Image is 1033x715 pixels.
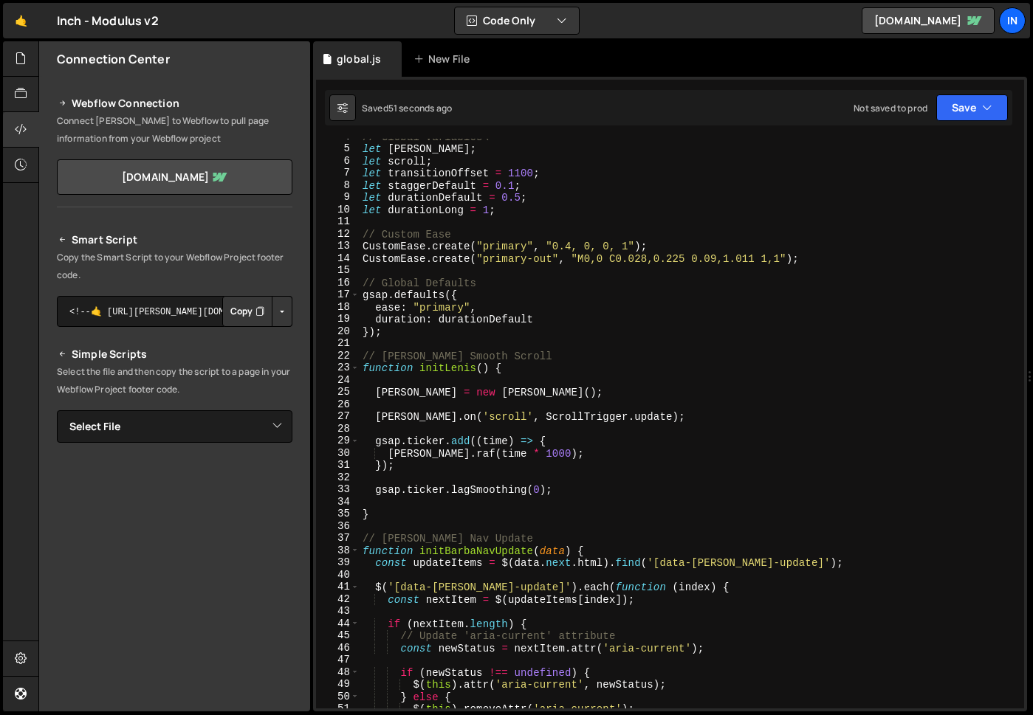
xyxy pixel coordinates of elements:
div: 33 [316,483,360,496]
h2: Simple Scripts [57,345,292,363]
div: 6 [316,155,360,167]
div: 16 [316,277,360,289]
p: Connect [PERSON_NAME] to Webflow to pull page information from your Webflow project [57,112,292,148]
div: 24 [316,374,360,387]
div: 9 [316,191,360,204]
div: 14 [316,252,360,265]
div: 50 [316,691,360,703]
div: global.js [337,52,381,66]
div: 18 [316,301,360,314]
div: New File [413,52,476,66]
div: 12 [316,228,360,241]
h2: Smart Script [57,231,292,249]
a: 🤙 [3,3,39,38]
button: Copy [222,296,272,327]
div: 11 [316,215,360,228]
div: 8 [316,179,360,192]
div: 51 seconds ago [388,102,452,114]
div: 38 [316,545,360,557]
div: 28 [316,423,360,435]
div: 13 [316,240,360,252]
a: [DOMAIN_NAME] [862,7,995,34]
div: Button group with nested dropdown [222,296,292,327]
div: Not saved to prod [854,102,927,114]
div: 42 [316,593,360,606]
div: 19 [316,313,360,325]
div: 20 [316,325,360,338]
button: Save [936,94,1008,121]
div: 48 [316,666,360,679]
div: 35 [316,508,360,520]
textarea: <!--🤙 [URL][PERSON_NAME][DOMAIN_NAME]> <script>document.addEventListener("DOMContentLoaded", func... [57,296,292,327]
div: 21 [316,337,360,350]
div: 34 [316,496,360,508]
div: Saved [362,102,452,114]
div: 49 [316,678,360,691]
div: 51 [316,702,360,715]
div: 26 [316,398,360,411]
p: Copy the Smart Script to your Webflow Project footer code. [57,249,292,284]
div: 45 [316,629,360,642]
div: 31 [316,459,360,472]
div: 10 [316,204,360,216]
div: 43 [316,605,360,618]
div: 30 [316,447,360,460]
div: 23 [316,362,360,374]
div: 7 [316,167,360,179]
div: 32 [316,472,360,484]
div: 41 [316,581,360,593]
div: 17 [316,289,360,301]
div: 39 [316,556,360,569]
div: 46 [316,642,360,654]
h2: Webflow Connection [57,94,292,112]
button: Code Only [455,7,579,34]
div: 36 [316,520,360,533]
div: 37 [316,532,360,545]
div: 5 [316,142,360,155]
h2: Connection Center [57,51,170,67]
a: In [999,7,1026,34]
div: Inch - Modulus v2 [57,12,159,30]
a: [DOMAIN_NAME] [57,159,292,195]
div: 22 [316,350,360,362]
div: 40 [316,569,360,581]
div: 47 [316,654,360,666]
div: 25 [316,386,360,398]
iframe: YouTube video player [57,467,294,600]
div: 44 [316,618,360,630]
div: 27 [316,410,360,423]
p: Select the file and then copy the script to a page in your Webflow Project footer code. [57,363,292,398]
div: 15 [316,264,360,277]
div: 29 [316,435,360,447]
